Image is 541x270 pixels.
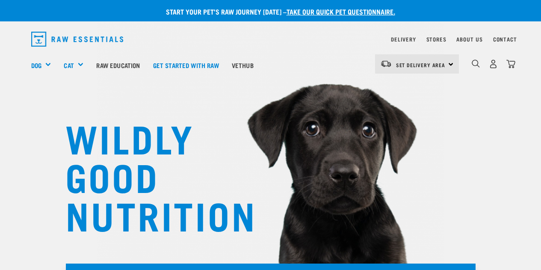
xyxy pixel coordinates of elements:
span: Set Delivery Area [396,63,446,66]
a: Contact [493,38,517,41]
a: Vethub [225,48,260,82]
img: home-icon@2x.png [506,59,515,68]
a: Cat [64,60,74,70]
img: user.png [489,59,498,68]
a: Get started with Raw [147,48,225,82]
nav: dropdown navigation [24,28,517,50]
img: van-moving.png [380,60,392,68]
h1: WILDLY GOOD NUTRITION [65,118,237,233]
a: Delivery [391,38,416,41]
a: take our quick pet questionnaire. [287,9,395,13]
a: Stores [426,38,446,41]
img: home-icon-1@2x.png [472,59,480,68]
a: About Us [456,38,482,41]
a: Raw Education [90,48,146,82]
a: Dog [31,60,41,70]
img: Raw Essentials Logo [31,32,124,47]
